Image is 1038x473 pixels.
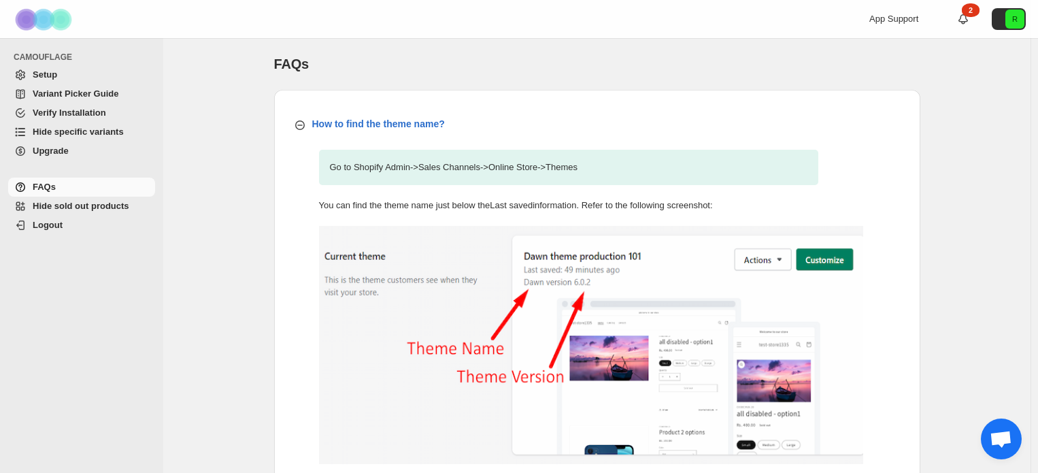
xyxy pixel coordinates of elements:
[33,108,106,118] span: Verify Installation
[319,150,818,185] p: Go to Shopify Admin -> Sales Channels -> Online Store -> Themes
[8,197,155,216] a: Hide sold out products
[869,14,918,24] span: App Support
[8,142,155,161] a: Upgrade
[8,216,155,235] a: Logout
[319,226,863,464] img: find-theme-name
[33,127,124,137] span: Hide specific variants
[8,178,155,197] a: FAQs
[11,1,79,38] img: Camouflage
[992,8,1026,30] button: Avatar with initials R
[1012,15,1018,23] text: R
[312,117,445,131] p: How to find the theme name?
[33,69,57,80] span: Setup
[962,3,980,17] div: 2
[33,146,69,156] span: Upgrade
[8,84,155,103] a: Variant Picker Guide
[285,112,909,136] button: How to find the theme name?
[33,201,129,211] span: Hide sold out products
[274,56,309,71] span: FAQs
[956,12,970,26] a: 2
[981,419,1022,459] div: Open de chat
[8,103,155,123] a: Verify Installation
[8,65,155,84] a: Setup
[1005,10,1024,29] span: Avatar with initials R
[33,88,118,99] span: Variant Picker Guide
[8,123,155,142] a: Hide specific variants
[319,199,818,212] p: You can find the theme name just below the Last saved information. Refer to the following screens...
[14,52,156,63] span: CAMOUFLAGE
[33,220,63,230] span: Logout
[33,182,56,192] span: FAQs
